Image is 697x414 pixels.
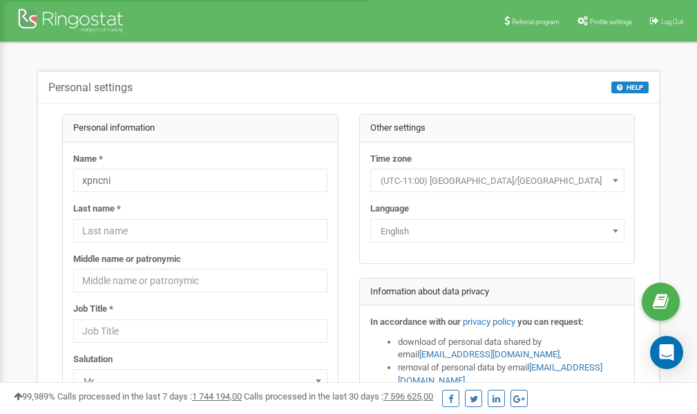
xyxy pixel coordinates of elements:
span: Log Out [661,18,683,26]
input: Middle name or patronymic [73,269,327,292]
input: Job Title [73,319,327,343]
label: Job Title * [73,303,113,316]
span: Profile settings [590,18,632,26]
span: (UTC-11:00) Pacific/Midway [370,169,624,192]
span: Calls processed in the last 30 days : [244,391,433,402]
a: privacy policy [463,317,515,327]
span: Calls processed in the last 7 days : [57,391,242,402]
div: Personal information [63,115,338,142]
span: (UTC-11:00) Pacific/Midway [375,171,620,191]
input: Name [73,169,327,192]
h5: Personal settings [48,82,133,94]
label: Salutation [73,353,113,366]
label: Middle name or patronymic [73,253,181,266]
span: English [375,222,620,241]
label: Name * [73,153,103,166]
label: Language [370,203,409,216]
span: English [370,219,624,243]
strong: you can request: [517,317,584,327]
div: Open Intercom Messenger [650,336,683,369]
u: 1 744 194,00 [192,391,242,402]
span: 99,989% [14,391,55,402]
li: removal of personal data by email , [398,361,624,387]
li: download of personal data shared by email , [398,336,624,361]
div: Information about data privacy [360,279,635,306]
div: Other settings [360,115,635,142]
u: 7 596 625,00 [383,391,433,402]
span: Referral program [512,18,560,26]
a: [EMAIL_ADDRESS][DOMAIN_NAME] [419,349,560,359]
input: Last name [73,219,327,243]
button: HELP [611,82,649,93]
span: Mr. [78,372,323,391]
label: Time zone [370,153,412,166]
span: Mr. [73,369,327,393]
label: Last name * [73,203,121,216]
strong: In accordance with our [370,317,461,327]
